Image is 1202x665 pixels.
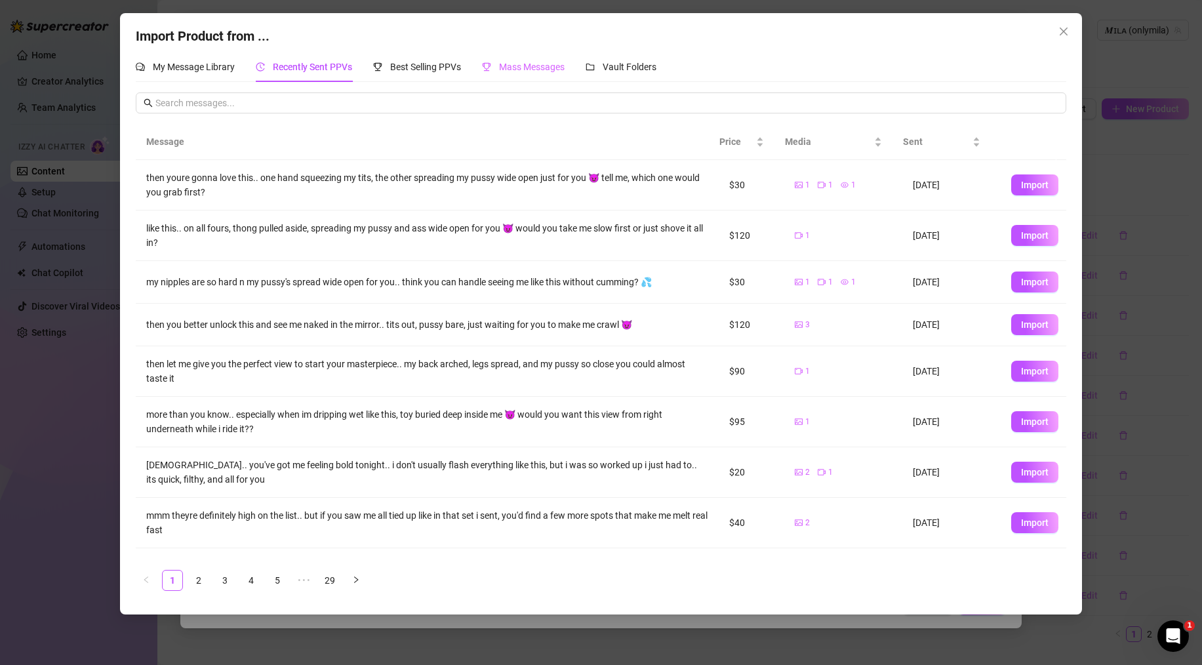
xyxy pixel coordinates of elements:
li: 4 [241,570,262,591]
li: Next 5 Pages [293,570,314,591]
td: [DATE] [902,261,1001,304]
td: $40 [719,498,784,548]
span: Vault Folders [603,62,656,72]
span: 1 [805,276,810,289]
span: 3 [805,319,810,331]
button: Import [1011,272,1058,292]
td: [DATE] [902,548,1001,599]
a: 3 [215,571,235,590]
td: [DATE] [902,211,1001,261]
td: $120 [719,304,784,346]
li: 5 [267,570,288,591]
span: Media [785,134,871,149]
button: right [346,570,367,591]
span: Import [1021,366,1049,376]
span: ••• [293,570,314,591]
span: folder [586,62,595,71]
span: 1 [805,365,810,378]
td: [DATE] [902,397,1001,447]
input: Search messages... [155,96,1058,110]
span: Recently Sent PPVs [273,62,352,72]
button: Import [1011,361,1058,382]
span: Import [1021,277,1049,287]
div: then you better unlock this and see me naked in the mirror.. tits out, pussy bare, just waiting f... [146,317,708,332]
button: Import [1011,314,1058,335]
span: comment [136,62,145,71]
button: Import [1011,411,1058,432]
span: search [144,98,153,108]
li: 1 [162,570,183,591]
div: then you need to see me naked and bound ropes digging into my skin while my pussys bare and waiti... [146,559,708,588]
span: Price [719,134,753,149]
td: $30 [719,160,784,211]
td: [DATE] [902,447,1001,498]
span: eye [841,278,849,286]
span: video-camera [818,468,826,476]
th: Price [709,124,774,160]
span: 2 [805,517,810,529]
td: $95 [719,397,784,447]
span: Sent [903,134,970,149]
li: 29 [319,570,340,591]
div: [DEMOGRAPHIC_DATA].. you've got me feeling bold tonight.. i don't usually flash everything like t... [146,458,708,487]
span: video-camera [795,232,803,239]
span: Import [1021,319,1049,330]
div: more than you know.. especially when im dripping wet like this, toy buried deep inside me 😈 would... [146,407,708,436]
span: 1 [1184,620,1195,631]
span: eye [841,181,849,189]
th: Sent [892,124,991,160]
span: trophy [373,62,382,71]
div: my nipples are so hard n my pussy's spread wide open for you.. think you can handle seeing me lik... [146,275,708,289]
li: 2 [188,570,209,591]
span: 1 [828,179,833,191]
button: Import [1011,462,1058,483]
span: picture [795,278,803,286]
span: 1 [828,276,833,289]
button: left [136,570,157,591]
span: 1 [805,416,810,428]
td: $120 [719,211,784,261]
span: Import Product from ... [136,28,270,44]
a: 1 [163,571,182,590]
div: like this.. on all fours, thong pulled aside, spreading my pussy and ass wide open for you 😈 woul... [146,221,708,250]
span: left [142,576,150,584]
iframe: Intercom live chat [1157,620,1189,652]
a: 29 [320,571,340,590]
a: 5 [268,571,287,590]
span: right [352,576,360,584]
div: mmm theyre definitely high on the list.. but if you saw me all tied up like in that set i sent, y... [146,508,708,537]
button: Import [1011,174,1058,195]
span: 1 [851,276,856,289]
td: $30 [719,261,784,304]
td: [DATE] [902,160,1001,211]
span: Mass Messages [499,62,565,72]
button: Import [1011,225,1058,246]
span: picture [795,181,803,189]
td: $40 [719,548,784,599]
td: [DATE] [902,304,1001,346]
span: Close [1053,26,1074,37]
span: Best Selling PPVs [390,62,461,72]
td: $90 [719,346,784,397]
span: close [1058,26,1069,37]
td: [DATE] [902,346,1001,397]
span: history [256,62,265,71]
td: $20 [719,447,784,498]
button: Close [1053,21,1074,42]
span: Import [1021,517,1049,528]
span: Import [1021,180,1049,190]
span: picture [795,321,803,329]
span: video-camera [795,367,803,375]
li: Previous Page [136,570,157,591]
li: 3 [214,570,235,591]
a: 4 [241,571,261,590]
span: Import [1021,230,1049,241]
div: then let me give you the perfect view to start your masterpiece.. my back arched, legs spread, an... [146,357,708,386]
span: 2 [805,466,810,479]
span: 1 [851,179,856,191]
span: Import [1021,416,1049,427]
span: My Message Library [153,62,235,72]
li: Next Page [346,570,367,591]
td: [DATE] [902,498,1001,548]
a: 2 [189,571,209,590]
